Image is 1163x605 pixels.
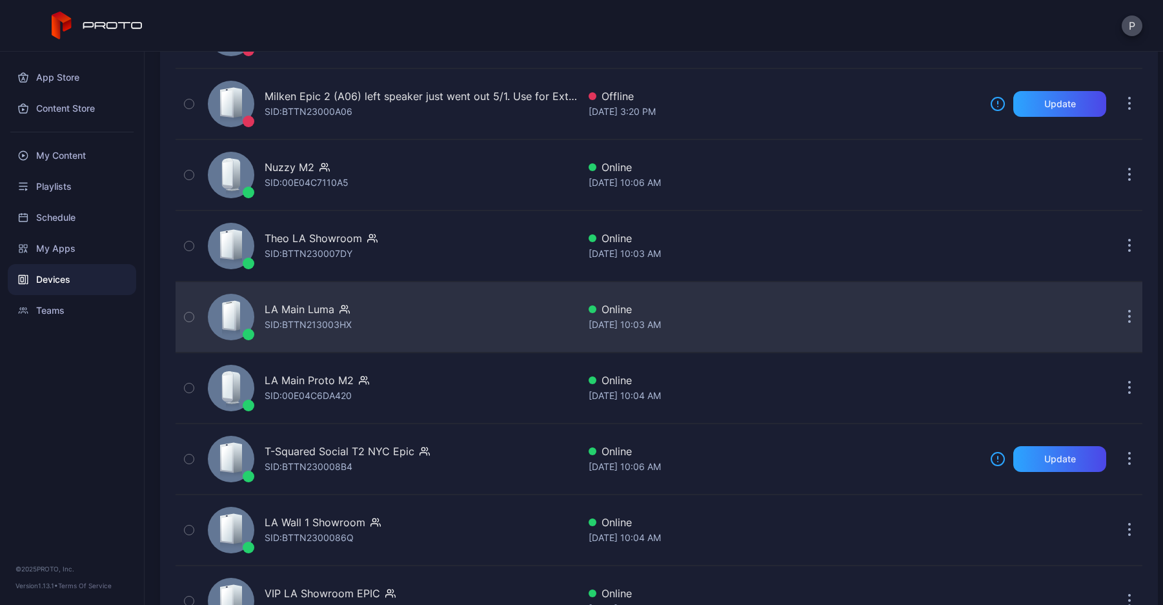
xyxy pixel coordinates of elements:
div: Offline [589,88,980,104]
div: [DATE] 10:06 AM [589,175,980,190]
span: Version 1.13.1 • [15,582,58,590]
div: T-Squared Social T2 NYC Epic [265,444,414,459]
div: Online [589,515,980,530]
a: Terms Of Service [58,582,112,590]
div: SID: BTTN23000A06 [265,104,352,119]
div: LA Main Luma [265,302,334,317]
div: LA Main Proto M2 [265,373,354,388]
div: Online [589,444,980,459]
div: SID: 00E04C7110A5 [265,175,349,190]
div: Milken Epic 2 (A06) left speaker just went out 5/1. Use for External speaker. [265,88,578,104]
div: Online [589,586,980,601]
div: SID: BTTN230007DY [265,246,352,261]
div: [DATE] 10:03 AM [589,246,980,261]
a: Devices [8,264,136,295]
div: [DATE] 10:04 AM [589,530,980,546]
div: LA Wall 1 Showroom [265,515,365,530]
button: Update [1013,446,1106,472]
div: © 2025 PROTO, Inc. [15,564,128,574]
a: My Apps [8,233,136,264]
a: Schedule [8,202,136,233]
div: SID: BTTN213003HX [265,317,352,333]
div: Online [589,302,980,317]
div: Theo LA Showroom [265,231,362,246]
div: [DATE] 3:20 PM [589,104,980,119]
a: Playlists [8,171,136,202]
div: [DATE] 10:04 AM [589,388,980,404]
a: App Store [8,62,136,93]
div: [DATE] 10:03 AM [589,317,980,333]
div: Online [589,373,980,388]
button: Update [1013,91,1106,117]
div: SID: 00E04C6DA420 [265,388,352,404]
button: P [1122,15,1142,36]
div: SID: BTTN2300086Q [265,530,354,546]
a: Content Store [8,93,136,124]
div: Nuzzy M2 [265,159,314,175]
div: Update [1044,454,1076,464]
div: Online [589,231,980,246]
div: SID: BTTN230008B4 [265,459,352,475]
a: My Content [8,140,136,171]
div: Update [1044,99,1076,109]
div: [DATE] 10:06 AM [589,459,980,475]
div: Online [589,159,980,175]
div: VIP LA Showroom EPIC [265,586,380,601]
a: Teams [8,295,136,326]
